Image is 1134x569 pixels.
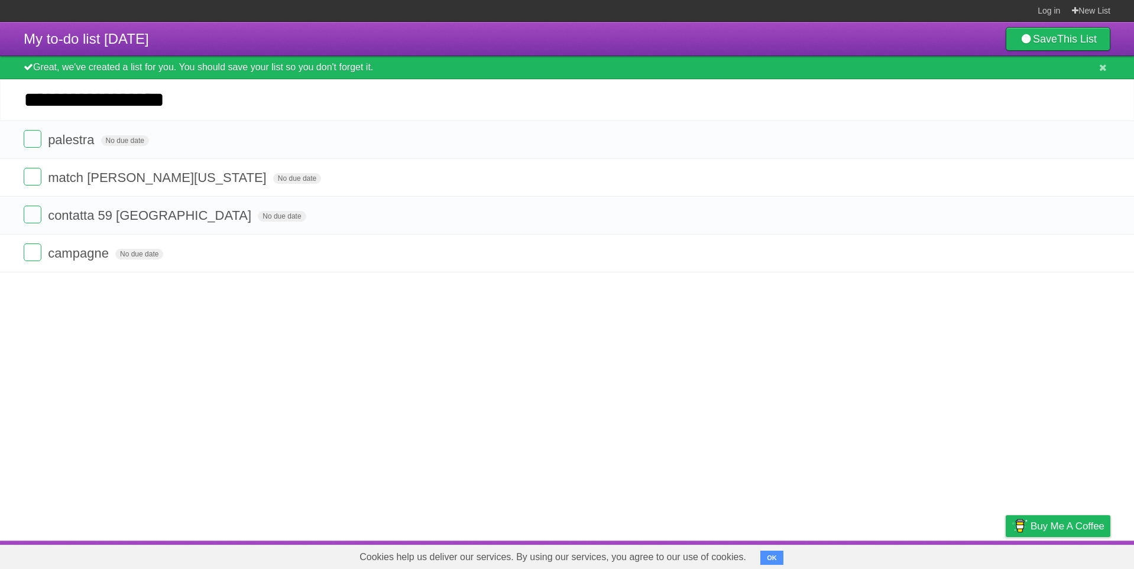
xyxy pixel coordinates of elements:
a: Privacy [990,544,1021,566]
button: OK [760,551,783,565]
a: SaveThis List [1006,27,1110,51]
span: contatta 59 [GEOGRAPHIC_DATA] [48,208,254,223]
a: Buy me a coffee [1006,515,1110,537]
a: Terms [950,544,976,566]
span: Cookies help us deliver our services. By using our services, you agree to our use of cookies. [348,545,758,569]
span: No due date [101,135,149,146]
img: Buy me a coffee [1012,516,1028,536]
span: Buy me a coffee [1031,516,1104,537]
a: Suggest a feature [1036,544,1110,566]
label: Done [24,243,41,261]
span: My to-do list [DATE] [24,31,149,47]
label: Done [24,130,41,148]
a: About [848,544,873,566]
span: No due date [258,211,306,222]
a: Developers [887,544,935,566]
label: Done [24,168,41,186]
b: This List [1057,33,1097,45]
span: palestra [48,132,97,147]
span: match [PERSON_NAME][US_STATE] [48,170,270,185]
span: No due date [273,173,321,184]
label: Done [24,206,41,223]
span: campagne [48,246,112,261]
span: No due date [115,249,163,259]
